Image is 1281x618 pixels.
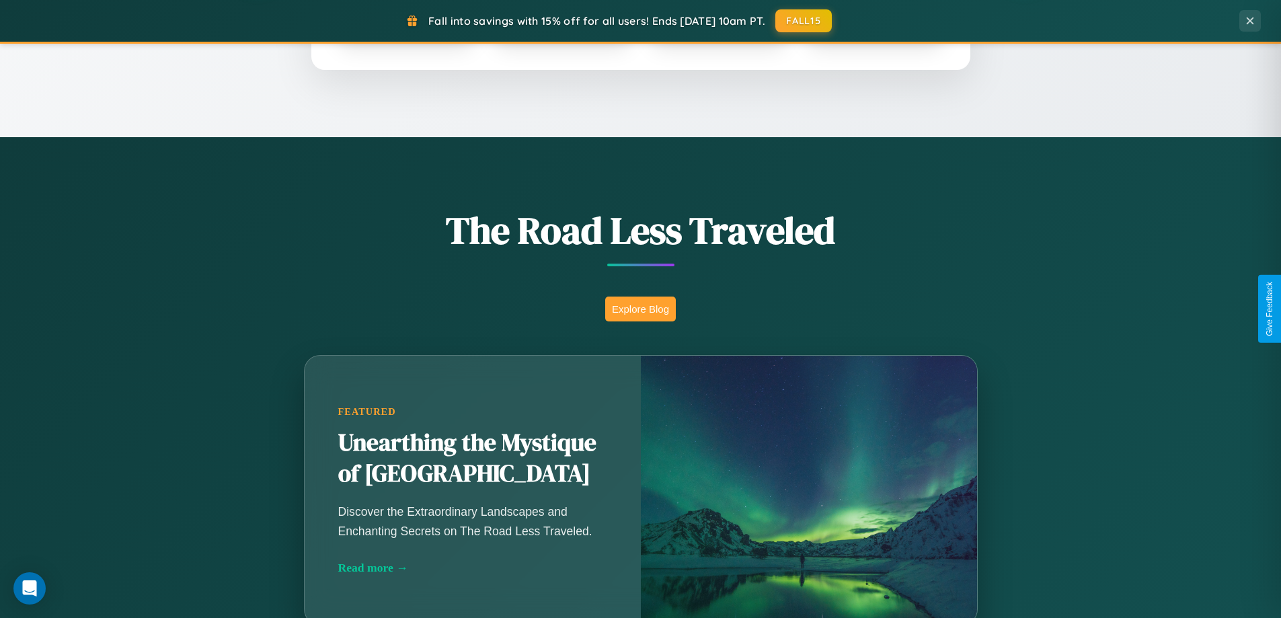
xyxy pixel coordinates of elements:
div: Read more → [338,561,607,575]
h2: Unearthing the Mystique of [GEOGRAPHIC_DATA] [338,428,607,490]
div: Open Intercom Messenger [13,572,46,605]
div: Featured [338,406,607,418]
button: FALL15 [775,9,832,32]
button: Explore Blog [605,297,676,321]
div: Give Feedback [1265,282,1274,336]
p: Discover the Extraordinary Landscapes and Enchanting Secrets on The Road Less Traveled. [338,502,607,540]
span: Fall into savings with 15% off for all users! Ends [DATE] 10am PT. [428,14,765,28]
h1: The Road Less Traveled [237,204,1044,256]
